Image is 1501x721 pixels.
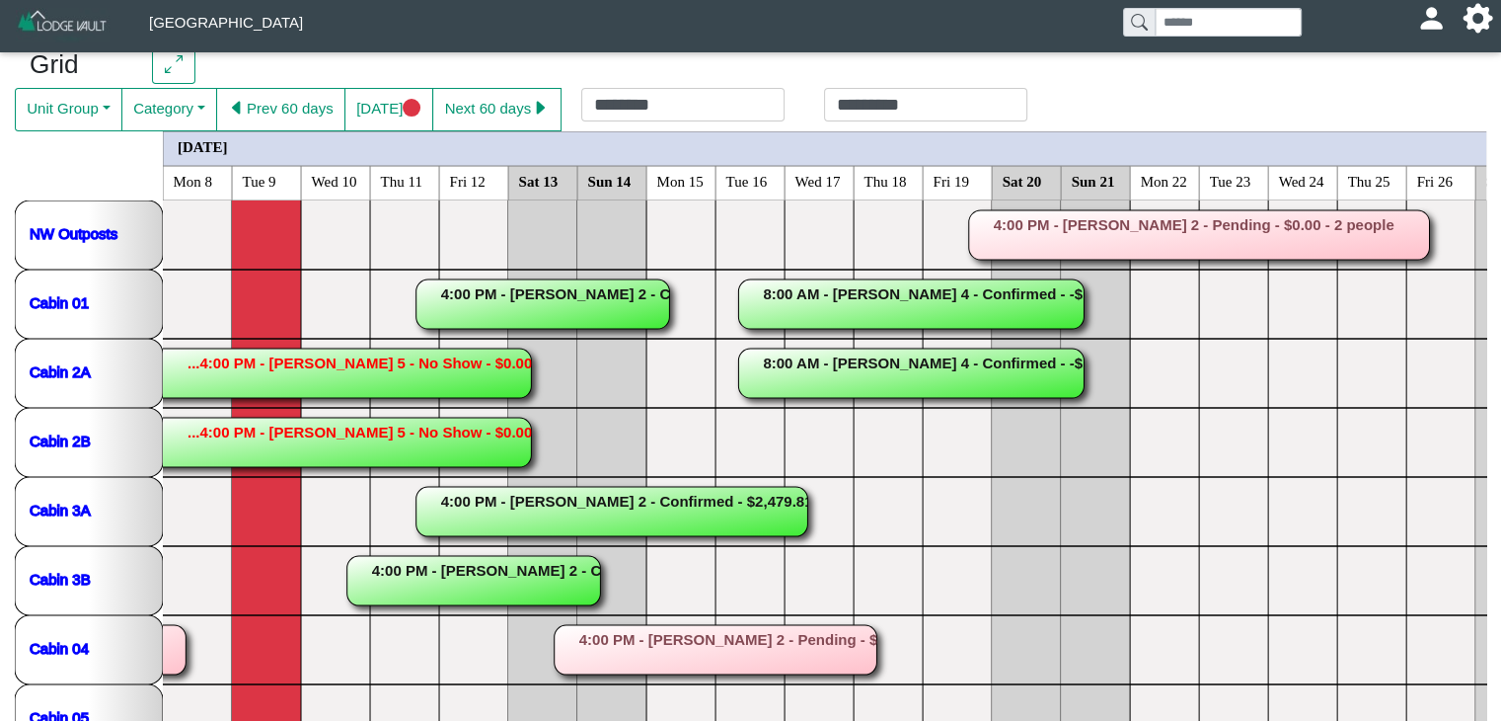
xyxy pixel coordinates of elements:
text: Mon 22 [1141,173,1187,189]
text: Sun 21 [1072,173,1115,189]
button: Unit Group [15,88,122,131]
text: Thu 25 [1348,173,1390,189]
text: Wed 24 [1279,173,1324,189]
text: Sun 14 [588,173,632,189]
text: Tue 16 [726,173,768,189]
text: Wed 10 [312,173,357,189]
button: caret left fillPrev 60 days [216,88,345,131]
text: Mon 15 [657,173,704,189]
text: Sat 13 [519,173,559,189]
text: Thu 11 [381,173,422,189]
svg: search [1131,14,1147,30]
text: Fri 19 [934,173,969,189]
a: Cabin 3A [30,501,91,518]
a: Cabin 3B [30,570,91,587]
a: Cabin 01 [30,293,89,310]
a: Cabin 04 [30,639,89,656]
svg: gear fill [1470,11,1485,26]
svg: caret left fill [228,99,247,118]
text: Tue 23 [1210,173,1251,189]
text: Tue 9 [243,173,276,189]
text: Fri 26 [1417,173,1454,189]
button: Category [121,88,217,131]
button: [DATE]circle fill [344,88,433,131]
svg: arrows angle expand [165,55,184,74]
text: Thu 18 [864,173,907,189]
button: arrows angle expand [152,49,194,85]
svg: caret right fill [531,99,550,118]
text: Wed 17 [795,173,841,189]
text: Fri 12 [450,173,486,189]
text: Mon 8 [174,173,213,189]
a: Cabin 2B [30,432,91,448]
input: Check in [581,88,785,121]
a: Cabin 2A [30,362,91,379]
text: Sat 20 [1003,173,1042,189]
a: NW Outposts [30,224,117,241]
h3: Grid [30,49,122,81]
svg: person fill [1424,11,1439,26]
img: Z [16,8,110,42]
svg: circle fill [403,99,421,118]
text: [DATE] [178,138,228,154]
input: Check out [824,88,1027,121]
button: Next 60 dayscaret right fill [432,88,562,131]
